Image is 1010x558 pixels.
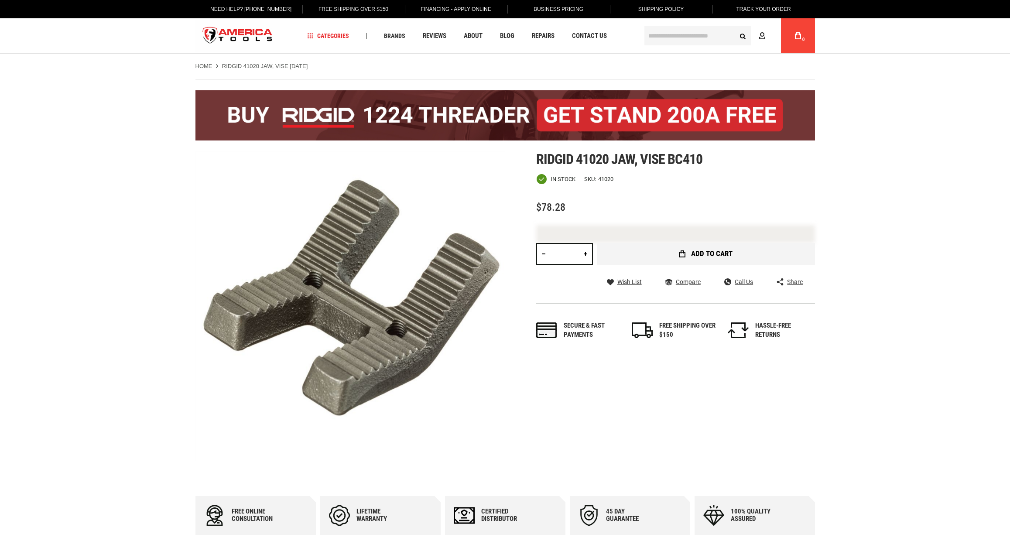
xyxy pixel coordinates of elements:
[464,33,483,39] span: About
[423,33,446,39] span: Reviews
[638,6,684,12] span: Shipping Policy
[802,37,805,42] span: 0
[731,508,783,523] div: 100% quality assured
[755,321,812,340] div: HASSLE-FREE RETURNS
[460,30,486,42] a: About
[724,278,753,286] a: Call Us
[617,279,642,285] span: Wish List
[532,33,555,39] span: Repairs
[481,508,534,523] div: Certified Distributor
[356,508,409,523] div: Lifetime warranty
[551,176,575,182] span: In stock
[597,243,815,265] button: Add to Cart
[728,322,749,338] img: returns
[735,279,753,285] span: Call Us
[303,30,353,42] a: Categories
[536,322,557,338] img: payments
[787,279,803,285] span: Share
[195,20,280,52] img: America Tools
[691,250,733,257] span: Add to Cart
[676,279,701,285] span: Compare
[790,18,806,53] a: 0
[496,30,518,42] a: Blog
[659,321,716,340] div: FREE SHIPPING OVER $150
[598,176,613,182] div: 41020
[195,90,815,140] img: BOGO: Buy the RIDGID® 1224 Threader (26092), get the 92467 200A Stand FREE!
[528,30,558,42] a: Repairs
[500,33,514,39] span: Blog
[195,151,505,461] img: RIDGID 41020 JAW, VISE BC410
[632,322,653,338] img: shipping
[735,27,751,44] button: Search
[307,33,349,39] span: Categories
[195,20,280,52] a: store logo
[380,30,409,42] a: Brands
[665,278,701,286] a: Compare
[572,33,607,39] span: Contact Us
[584,176,598,182] strong: SKU
[536,151,702,168] span: Ridgid 41020 jaw, vise bc410
[419,30,450,42] a: Reviews
[564,321,620,340] div: Secure & fast payments
[536,174,575,185] div: Availability
[384,33,405,39] span: Brands
[606,508,658,523] div: 45 day Guarantee
[536,201,565,213] span: $78.28
[222,63,308,69] strong: RIDGID 41020 JAW, VISE [DATE]
[568,30,611,42] a: Contact Us
[607,278,642,286] a: Wish List
[195,62,212,70] a: Home
[232,508,284,523] div: Free online consultation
